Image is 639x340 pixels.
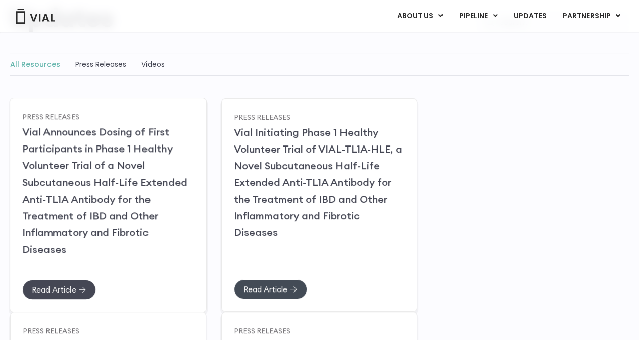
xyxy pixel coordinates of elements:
[32,285,76,293] span: Read Article
[234,279,307,299] a: Read Article
[506,8,554,25] a: UPDATES
[389,8,451,25] a: ABOUT USMenu Toggle
[22,279,96,299] a: Read Article
[10,59,60,69] a: All Resources
[451,8,505,25] a: PIPELINEMenu Toggle
[234,126,402,238] a: Vial Initiating Phase 1 Healthy Volunteer Trial of VIAL-TL1A-HLE, a Novel Subcutaneous Half-Life ...
[22,125,187,255] a: Vial Announces Dosing of First Participants in Phase 1 Healthy Volunteer Trial of a Novel Subcuta...
[555,8,628,25] a: PARTNERSHIPMenu Toggle
[141,59,165,69] a: Videos
[15,9,56,24] img: Vial Logo
[22,112,79,121] a: Press Releases
[234,112,290,121] a: Press Releases
[75,59,126,69] a: Press Releases
[243,285,287,293] span: Read Article
[234,326,290,335] a: Press Releases
[23,326,79,335] a: Press Releases
[10,3,114,32] h2: Updates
